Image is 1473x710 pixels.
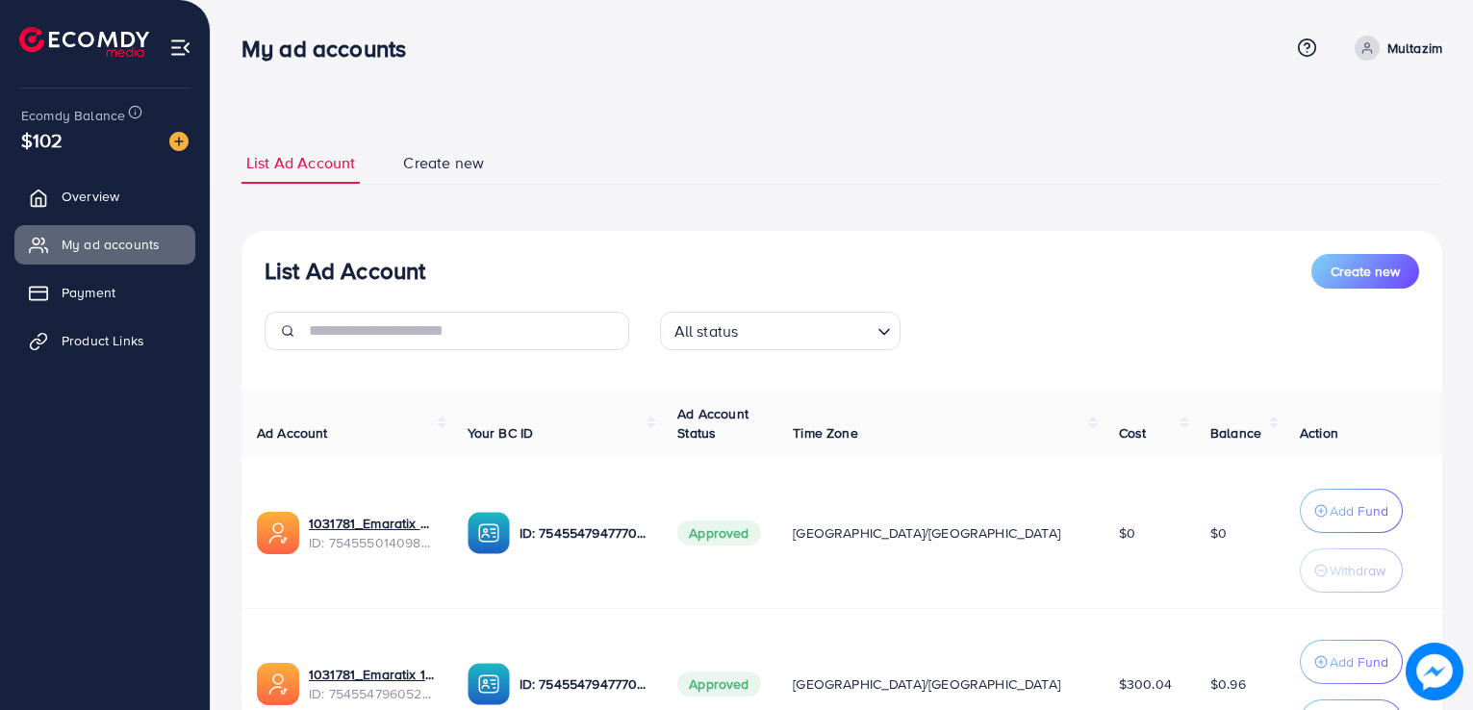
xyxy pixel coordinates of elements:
span: Action [1300,423,1338,443]
a: Product Links [14,321,195,360]
span: $0 [1210,523,1227,543]
div: <span class='underline'>1031781_Emaratix 2_1756835320982</span></br>7545550140984410113 [309,514,437,553]
span: $0 [1119,523,1135,543]
p: Add Fund [1330,499,1388,522]
span: Ad Account Status [677,404,749,443]
span: All status [671,317,743,345]
span: $102 [21,126,63,154]
a: My ad accounts [14,225,195,264]
span: $300.04 [1119,674,1172,694]
span: Ad Account [257,423,328,443]
button: Create new [1311,254,1419,289]
span: [GEOGRAPHIC_DATA]/[GEOGRAPHIC_DATA] [793,674,1060,694]
a: Overview [14,177,195,216]
p: Add Fund [1330,650,1388,673]
a: Multazim [1347,36,1442,61]
span: Payment [62,283,115,302]
h3: List Ad Account [265,257,425,285]
span: ID: 7545550140984410113 [309,533,437,552]
h3: My ad accounts [241,35,421,63]
img: ic-ba-acc.ded83a64.svg [468,663,510,705]
span: Create new [1331,262,1400,281]
a: Payment [14,273,195,312]
div: Search for option [660,312,901,350]
img: image [1406,643,1463,700]
button: Add Fund [1300,640,1403,684]
input: Search for option [744,314,869,345]
span: Balance [1210,423,1261,443]
a: 1031781_Emaratix 1_1756835284796 [309,665,437,684]
img: logo [19,27,149,57]
img: ic-ads-acc.e4c84228.svg [257,512,299,554]
a: 1031781_Emaratix 2_1756835320982 [309,514,437,533]
img: image [169,132,189,151]
span: Your BC ID [468,423,534,443]
img: menu [169,37,191,59]
div: <span class='underline'>1031781_Emaratix 1_1756835284796</span></br>7545547960525357064 [309,665,437,704]
span: Cost [1119,423,1147,443]
span: My ad accounts [62,235,160,254]
span: List Ad Account [246,152,355,174]
span: Approved [677,672,760,697]
span: Approved [677,520,760,545]
span: [GEOGRAPHIC_DATA]/[GEOGRAPHIC_DATA] [793,523,1060,543]
span: Time Zone [793,423,857,443]
span: Ecomdy Balance [21,106,125,125]
span: $0.96 [1210,674,1246,694]
span: Product Links [62,331,144,350]
span: Create new [403,152,484,174]
p: Multazim [1387,37,1442,60]
p: Withdraw [1330,559,1385,582]
p: ID: 7545547947770052616 [520,521,648,545]
button: Withdraw [1300,548,1403,593]
img: ic-ba-acc.ded83a64.svg [468,512,510,554]
p: ID: 7545547947770052616 [520,672,648,696]
button: Add Fund [1300,489,1403,533]
span: ID: 7545547960525357064 [309,684,437,703]
img: ic-ads-acc.e4c84228.svg [257,663,299,705]
span: Overview [62,187,119,206]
